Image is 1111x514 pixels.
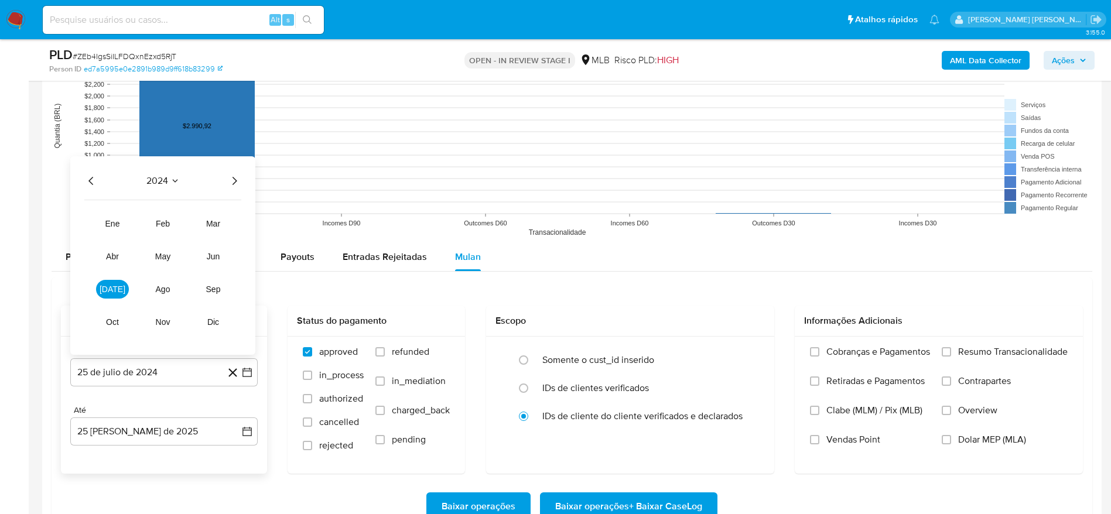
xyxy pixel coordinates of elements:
button: AML Data Collector [942,51,1030,70]
span: Atalhos rápidos [855,13,918,26]
a: Notificações [929,15,939,25]
span: # ZEb4IgsSiILFDQxnEzxd5RjT [73,50,176,62]
button: search-icon [295,12,319,28]
button: Ações [1044,51,1095,70]
a: ed7a5995e0e2891b989d9ff618b83299 [84,64,223,74]
span: HIGH [657,53,679,67]
b: PLD [49,45,73,64]
b: AML Data Collector [950,51,1021,70]
span: Alt [271,14,280,25]
div: MLB [580,54,610,67]
span: 3.155.0 [1086,28,1105,37]
p: lucas.santiago@mercadolivre.com [968,14,1086,25]
input: Pesquise usuários ou casos... [43,12,324,28]
a: Sair [1090,13,1102,26]
span: s [286,14,290,25]
span: Ações [1052,51,1075,70]
p: OPEN - IN REVIEW STAGE I [464,52,575,68]
span: Risco PLD: [614,54,679,67]
b: Person ID [49,64,81,74]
